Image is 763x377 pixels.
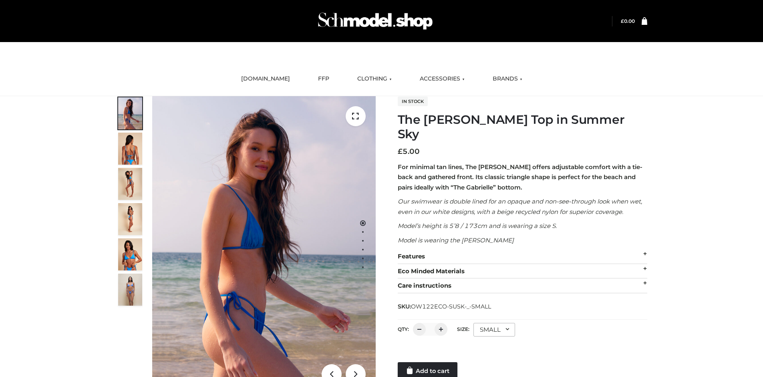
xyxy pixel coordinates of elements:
[398,113,647,141] h1: The [PERSON_NAME] Top in Summer Sky
[487,70,528,88] a: BRANDS
[411,303,491,310] span: OW122ECO-SUSK-_-SMALL
[398,97,428,106] span: In stock
[473,323,515,337] div: SMALL
[118,168,142,200] img: 4.Alex-top_CN-1-1-2.jpg
[398,249,647,264] div: Features
[621,18,624,24] span: £
[398,264,647,279] div: Eco Minded Materials
[398,326,409,332] label: QTY:
[398,163,642,191] strong: For minimal tan lines, The [PERSON_NAME] offers adjustable comfort with a tie-back and gathered f...
[621,18,635,24] a: £0.00
[398,278,647,293] div: Care instructions
[118,203,142,235] img: 3.Alex-top_CN-1-1-2.jpg
[398,236,514,244] em: Model is wearing the [PERSON_NAME]
[312,70,335,88] a: FFP
[118,274,142,306] img: SSVC.jpg
[398,302,492,311] span: SKU:
[621,18,635,24] bdi: 0.00
[118,133,142,165] img: 5.Alex-top_CN-1-1_1-1.jpg
[398,198,642,216] em: Our swimwear is double lined for an opaque and non-see-through look when wet, even in our white d...
[398,147,420,156] bdi: 5.00
[235,70,296,88] a: [DOMAIN_NAME]
[315,5,435,37] img: Schmodel Admin 964
[398,147,403,156] span: £
[118,97,142,129] img: 1.Alex-top_SS-1_4464b1e7-c2c9-4e4b-a62c-58381cd673c0-1.jpg
[457,326,469,332] label: Size:
[118,238,142,270] img: 2.Alex-top_CN-1-1-2.jpg
[414,70,471,88] a: ACCESSORIES
[398,222,557,230] em: Model’s height is 5’8 / 173cm and is wearing a size S.
[351,70,398,88] a: CLOTHING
